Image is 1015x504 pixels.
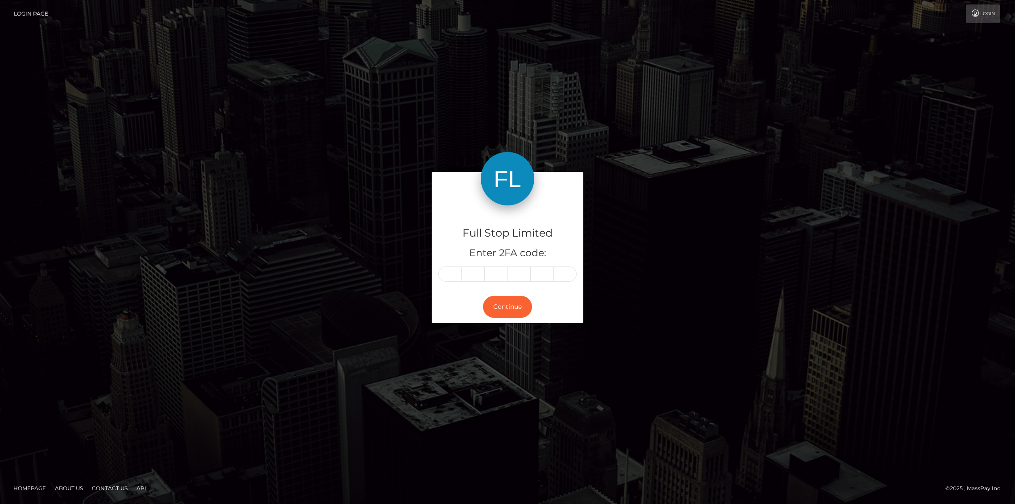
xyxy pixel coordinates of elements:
div: © 2025 , MassPay Inc. [945,484,1008,493]
button: Continue [483,296,532,318]
a: API [133,481,150,495]
img: Full Stop Limited [481,152,534,205]
h5: Enter 2FA code: [438,246,577,260]
a: Contact Us [88,481,131,495]
a: Homepage [10,481,50,495]
h4: Full Stop Limited [438,225,577,241]
a: Login Page [14,4,48,23]
a: About Us [51,481,87,495]
a: Login [966,4,1000,23]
